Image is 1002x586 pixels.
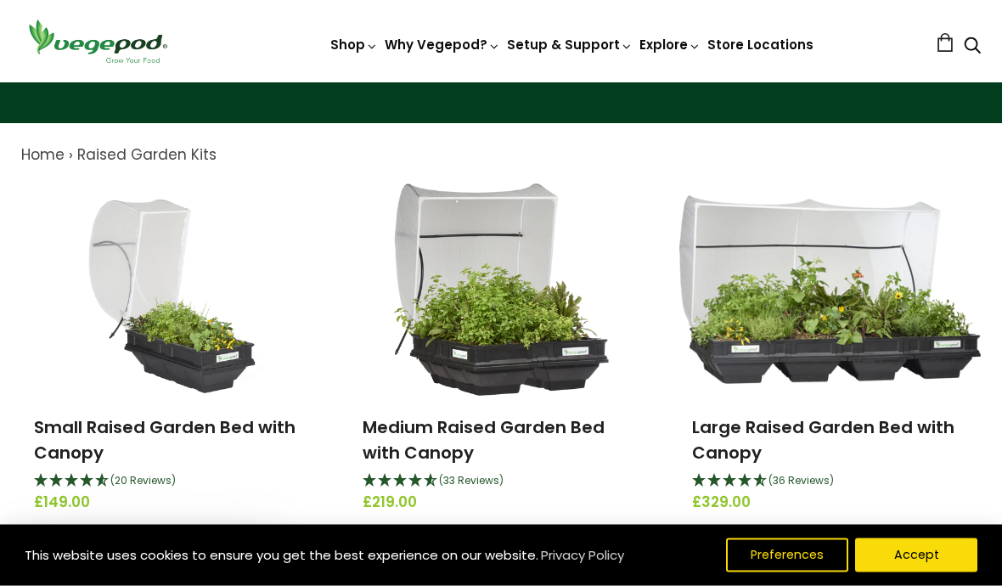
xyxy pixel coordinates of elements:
[385,36,500,54] a: Why Vegepod?
[363,471,639,493] div: 4.67 Stars - 33 Reviews
[692,493,968,515] span: £329.00
[679,196,981,385] img: Large Raised Garden Bed with Canopy
[34,416,296,465] a: Small Raised Garden Bed with Canopy
[692,471,968,493] div: 4.67 Stars - 36 Reviews
[21,17,174,65] img: Vegepod
[330,36,378,54] a: Shop
[110,474,176,488] span: (20 Reviews)
[34,493,310,515] span: £149.00
[439,474,504,488] span: (33 Reviews)
[77,145,217,166] a: Raised Garden Kits
[363,493,639,515] span: £219.00
[21,145,981,167] nav: breadcrumbs
[692,416,954,465] a: Large Raised Garden Bed with Canopy
[639,36,701,54] a: Explore
[363,416,605,465] a: Medium Raised Garden Bed with Canopy
[507,36,633,54] a: Setup & Support
[393,184,609,397] img: Medium Raised Garden Bed with Canopy
[855,538,977,572] button: Accept
[25,546,538,564] span: This website uses cookies to ensure you get the best experience on our website.
[768,474,834,488] span: (36 Reviews)
[707,36,813,54] a: Store Locations
[34,471,310,493] div: 4.75 Stars - 20 Reviews
[71,184,273,397] img: Small Raised Garden Bed with Canopy
[538,540,627,571] a: Privacy Policy (opens in a new tab)
[21,145,65,166] a: Home
[69,145,73,166] span: ›
[726,538,848,572] button: Preferences
[964,38,981,56] a: Search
